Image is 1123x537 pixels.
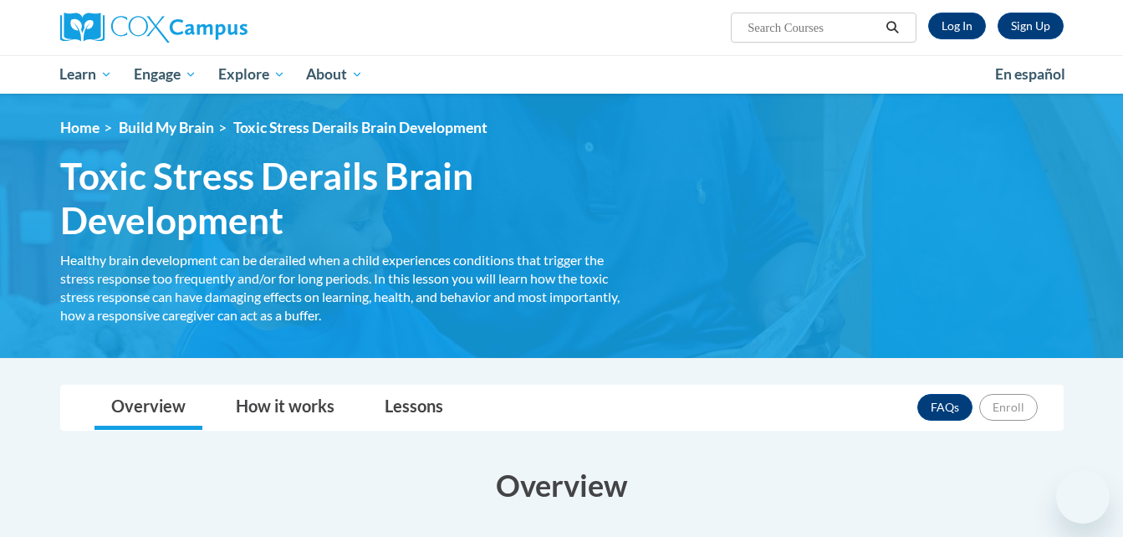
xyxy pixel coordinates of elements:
[998,13,1064,39] a: Register
[35,55,1089,94] div: Main menu
[917,394,972,421] a: FAQs
[59,64,112,84] span: Learn
[60,119,100,136] a: Home
[60,13,248,43] img: Cox Campus
[123,55,207,94] a: Engage
[60,154,637,243] span: Toxic Stress Derails Brain Development
[207,55,296,94] a: Explore
[979,394,1038,421] button: Enroll
[218,64,285,84] span: Explore
[134,64,197,84] span: Engage
[306,64,363,84] span: About
[1056,470,1110,524] iframe: Button to launch messaging window
[746,18,880,38] input: Search Courses
[928,13,986,39] a: Log In
[49,55,124,94] a: Learn
[60,464,1064,506] h3: Overview
[295,55,374,94] a: About
[880,18,905,38] button: Search
[60,251,637,325] div: Healthy brain development can be derailed when a child experiences conditions that trigger the st...
[60,13,378,43] a: Cox Campus
[368,386,460,430] a: Lessons
[119,119,214,136] a: Build My Brain
[885,22,900,34] i: 
[984,57,1076,92] a: En español
[94,386,202,430] a: Overview
[233,119,487,136] span: Toxic Stress Derails Brain Development
[995,65,1065,83] span: En español
[219,386,351,430] a: How it works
